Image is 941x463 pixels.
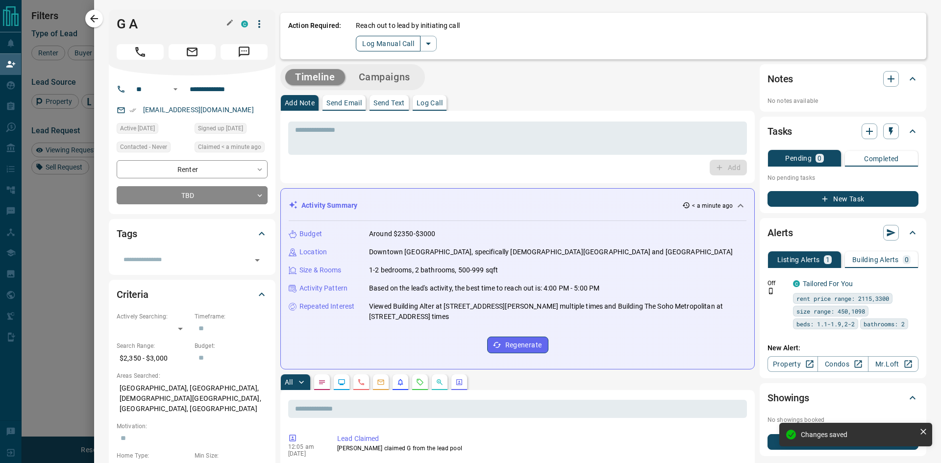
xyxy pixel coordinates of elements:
[143,106,254,114] a: [EMAIL_ADDRESS][DOMAIN_NAME]
[117,380,268,417] p: [GEOGRAPHIC_DATA], [GEOGRAPHIC_DATA], [DEMOGRAPHIC_DATA][GEOGRAPHIC_DATA], [GEOGRAPHIC_DATA], [GE...
[129,107,136,114] svg: Email Verified
[357,378,365,386] svg: Calls
[377,378,385,386] svg: Emails
[318,378,326,386] svg: Notes
[117,226,137,242] h2: Tags
[117,186,268,204] div: TBD
[117,44,164,60] span: Call
[285,379,293,386] p: All
[369,301,746,322] p: Viewed Building Alter at [STREET_ADDRESS][PERSON_NAME] multiple times and Building The Soho Metro...
[369,283,599,293] p: Based on the lead's activity, the best time to reach out is: 4:00 PM - 5:00 PM
[169,44,216,60] span: Email
[455,378,463,386] svg: Agent Actions
[337,434,743,444] p: Lead Claimed
[793,280,800,287] div: condos.ca
[777,256,820,263] p: Listing Alerts
[864,155,899,162] p: Completed
[301,200,357,211] p: Activity Summary
[356,36,421,51] button: Log Manual Call
[768,288,774,294] svg: Push Notification Only
[826,256,830,263] p: 1
[768,390,809,406] h2: Showings
[195,341,268,350] p: Budget:
[768,356,818,372] a: Property
[373,99,405,106] p: Send Text
[117,283,268,306] div: Criteria
[299,247,327,257] p: Location
[285,69,345,85] button: Timeline
[768,171,918,185] p: No pending tasks
[356,21,460,31] p: Reach out to lead by initiating call
[117,222,268,245] div: Tags
[768,191,918,207] button: New Task
[338,378,346,386] svg: Lead Browsing Activity
[356,36,437,51] div: split button
[905,256,909,263] p: 0
[369,229,435,239] p: Around $2350-$3000
[117,371,268,380] p: Areas Searched:
[299,229,322,239] p: Budget
[852,256,899,263] p: Building Alerts
[416,378,424,386] svg: Requests
[117,341,190,350] p: Search Range:
[337,444,743,453] p: [PERSON_NAME] claimed G from the lead pool
[120,123,155,133] span: Active [DATE]
[436,378,444,386] svg: Opportunities
[768,343,918,353] p: New Alert:
[117,312,190,321] p: Actively Searching:
[288,450,322,457] p: [DATE]
[817,356,868,372] a: Condos
[117,422,268,431] p: Motivation:
[768,67,918,91] div: Notes
[195,123,268,137] div: Mon Apr 22 2024
[195,142,268,155] div: Fri Sep 12 2025
[195,451,268,460] p: Min Size:
[195,312,268,321] p: Timeframe:
[487,337,548,353] button: Regenerate
[288,21,341,51] p: Action Required:
[285,99,315,106] p: Add Note
[768,123,792,139] h2: Tasks
[117,451,190,460] p: Home Type:
[768,225,793,241] h2: Alerts
[198,142,261,152] span: Claimed < a minute ago
[396,378,404,386] svg: Listing Alerts
[170,83,181,95] button: Open
[117,123,190,137] div: Tue Aug 26 2025
[349,69,420,85] button: Campaigns
[198,123,243,133] span: Signed up [DATE]
[299,283,347,293] p: Activity Pattern
[221,44,268,60] span: Message
[768,386,918,410] div: Showings
[796,293,889,303] span: rent price range: 2115,3300
[768,97,918,105] p: No notes available
[864,319,905,329] span: bathrooms: 2
[289,196,746,215] div: Activity Summary< a minute ago
[817,155,821,162] p: 0
[868,356,918,372] a: Mr.Loft
[803,280,853,288] a: Tailored For You
[299,265,342,275] p: Size & Rooms
[417,99,443,106] p: Log Call
[117,16,226,32] h1: G A
[785,155,812,162] p: Pending
[692,201,733,210] p: < a minute ago
[117,160,268,178] div: Renter
[796,319,855,329] span: beds: 1.1-1.9,2-2
[117,287,149,302] h2: Criteria
[768,415,918,424] p: No showings booked
[369,265,498,275] p: 1-2 bedrooms, 2 bathrooms, 500-999 sqft
[369,247,733,257] p: Downtown [GEOGRAPHIC_DATA], specifically [DEMOGRAPHIC_DATA][GEOGRAPHIC_DATA] and [GEOGRAPHIC_DATA]
[117,350,190,366] p: $2,350 - $3,000
[326,99,362,106] p: Send Email
[250,253,264,267] button: Open
[120,142,167,152] span: Contacted - Never
[768,221,918,244] div: Alerts
[768,434,918,450] button: New Showing
[241,21,248,27] div: condos.ca
[299,301,354,312] p: Repeated Interest
[288,443,322,450] p: 12:05 am
[796,306,865,316] span: size range: 450,1098
[768,279,787,288] p: Off
[768,71,793,87] h2: Notes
